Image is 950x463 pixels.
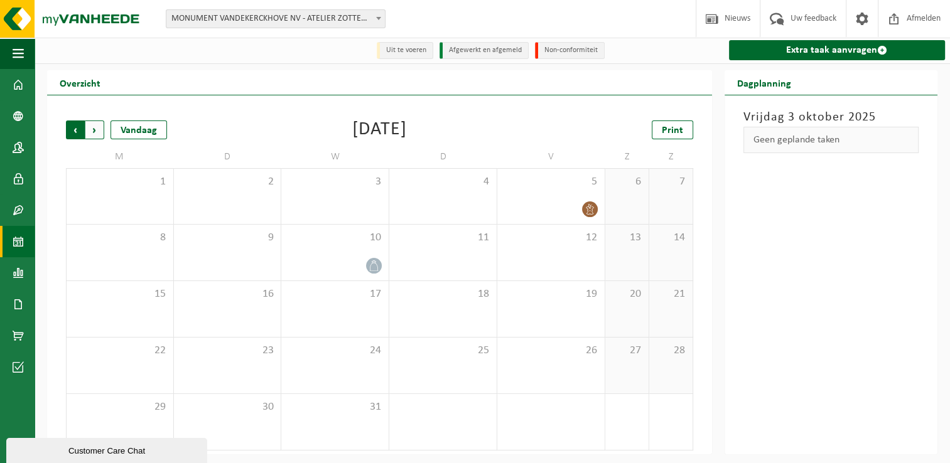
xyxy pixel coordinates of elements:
[6,435,210,463] iframe: chat widget
[743,127,919,153] div: Geen geplande taken
[612,231,642,245] span: 13
[535,42,605,59] li: Non-conformiteit
[180,231,275,245] span: 9
[497,146,605,168] td: V
[288,231,382,245] span: 10
[504,344,598,358] span: 26
[656,344,686,358] span: 28
[288,287,382,301] span: 17
[656,175,686,189] span: 7
[174,146,282,168] td: D
[180,287,275,301] span: 16
[180,400,275,414] span: 30
[396,231,490,245] span: 11
[111,120,167,139] div: Vandaag
[605,146,649,168] td: Z
[66,146,174,168] td: M
[47,70,113,95] h2: Overzicht
[352,120,407,139] div: [DATE]
[504,175,598,189] span: 5
[725,70,804,95] h2: Dagplanning
[612,344,642,358] span: 27
[396,287,490,301] span: 18
[652,120,693,139] a: Print
[396,344,490,358] span: 25
[649,146,693,168] td: Z
[612,287,642,301] span: 20
[729,40,946,60] a: Extra taak aanvragen
[73,175,167,189] span: 1
[281,146,389,168] td: W
[440,42,529,59] li: Afgewerkt en afgemeld
[504,231,598,245] span: 12
[180,175,275,189] span: 2
[389,146,497,168] td: D
[504,287,598,301] span: 19
[662,125,683,136] span: Print
[73,287,167,301] span: 15
[85,120,104,139] span: Volgende
[288,175,382,189] span: 3
[166,9,386,28] span: MONUMENT VANDEKERCKHOVE NV - ATELIER ZOTTEGEM - 10-746253
[288,344,382,358] span: 24
[73,400,167,414] span: 29
[396,175,490,189] span: 4
[656,231,686,245] span: 14
[73,344,167,358] span: 22
[656,287,686,301] span: 21
[73,231,167,245] span: 8
[166,10,385,28] span: MONUMENT VANDEKERCKHOVE NV - ATELIER ZOTTEGEM - 10-746253
[612,175,642,189] span: 6
[180,344,275,358] span: 23
[743,108,919,127] h3: Vrijdag 3 oktober 2025
[377,42,433,59] li: Uit te voeren
[288,400,382,414] span: 31
[66,120,85,139] span: Vorige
